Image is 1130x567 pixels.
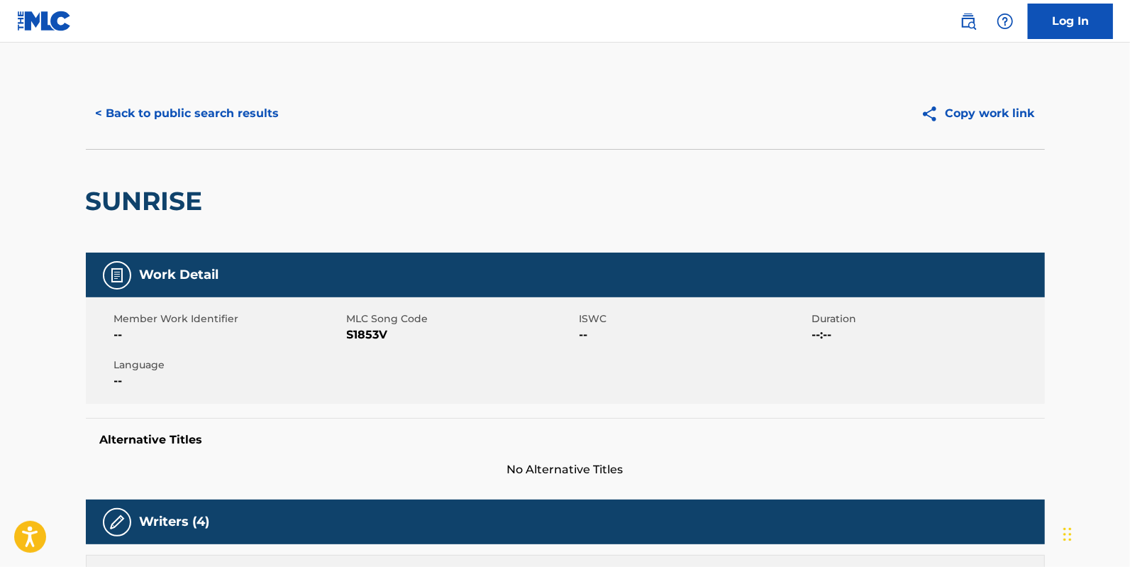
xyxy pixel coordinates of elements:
[1028,4,1113,39] a: Log In
[812,312,1041,326] span: Duration
[347,326,576,343] span: S1853V
[109,514,126,531] img: Writers
[114,312,343,326] span: Member Work Identifier
[960,13,977,30] img: search
[86,461,1045,478] span: No Alternative Titles
[347,312,576,326] span: MLC Song Code
[911,96,1045,131] button: Copy work link
[1059,499,1130,567] iframe: Chat Widget
[114,326,343,343] span: --
[140,514,210,530] h5: Writers (4)
[114,373,343,390] span: --
[954,7,982,35] a: Public Search
[580,326,809,343] span: --
[17,11,72,31] img: MLC Logo
[86,96,289,131] button: < Back to public search results
[997,13,1014,30] img: help
[86,185,210,217] h2: SUNRISE
[109,267,126,284] img: Work Detail
[921,105,946,123] img: Copy work link
[991,7,1019,35] div: Help
[812,326,1041,343] span: --:--
[100,433,1031,447] h5: Alternative Titles
[140,267,219,283] h5: Work Detail
[580,312,809,326] span: ISWC
[114,358,343,373] span: Language
[1063,513,1072,556] div: Drag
